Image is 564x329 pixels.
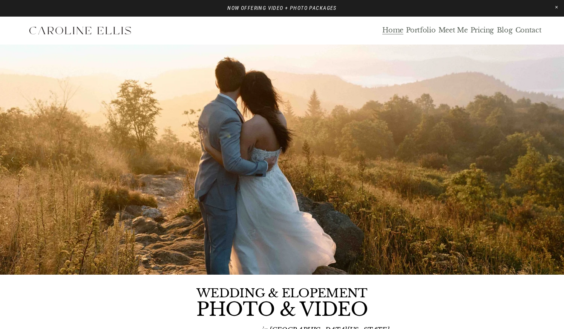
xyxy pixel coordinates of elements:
[196,287,368,299] h4: WEDDING & ELOPEMENT
[515,26,542,35] a: Contact
[382,26,403,35] a: Home
[23,21,137,40] img: Western North Carolina Faith Based Elopement Photographer
[8,154,18,166] button: Previous Slide
[406,26,435,35] a: Portfolio
[471,26,494,35] a: Pricing
[546,154,556,166] button: Next Slide
[438,26,468,35] a: Meet Me
[497,26,513,35] a: Blog
[196,300,368,319] h4: PHOTO & VIDEO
